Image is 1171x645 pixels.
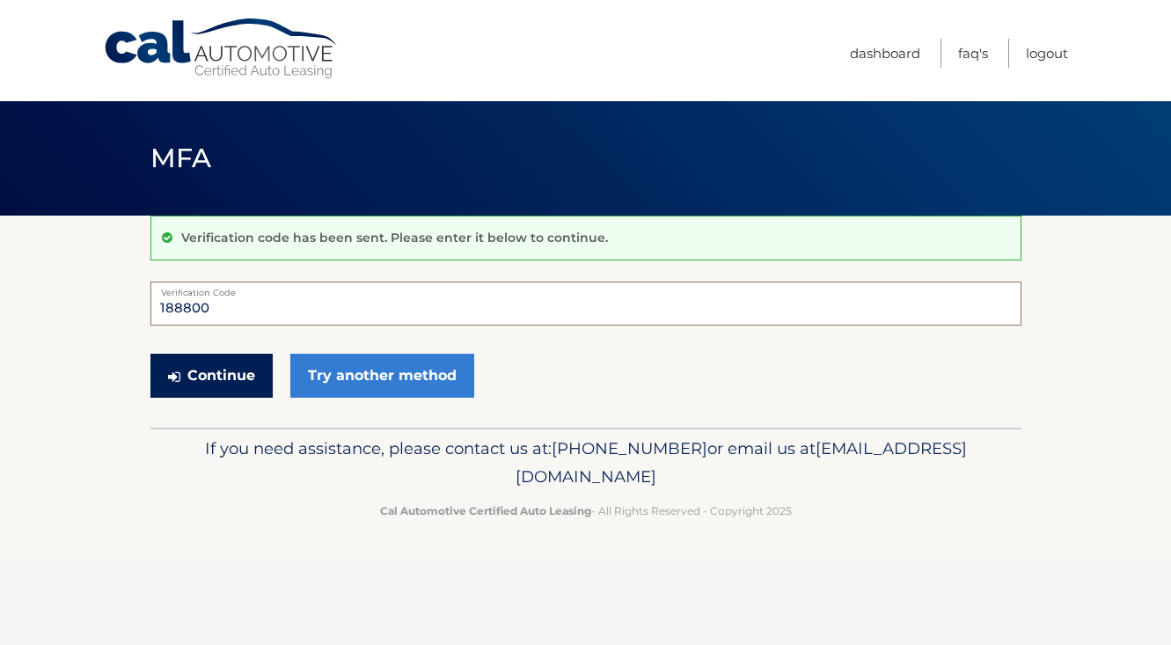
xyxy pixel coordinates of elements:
a: Dashboard [850,39,920,68]
a: Logout [1026,39,1068,68]
input: Verification Code [150,282,1021,326]
a: FAQ's [958,39,988,68]
span: [EMAIL_ADDRESS][DOMAIN_NAME] [516,438,967,487]
span: MFA [150,142,212,174]
label: Verification Code [150,282,1021,296]
strong: Cal Automotive Certified Auto Leasing [380,504,591,517]
button: Continue [150,354,273,398]
a: Cal Automotive [103,18,340,80]
p: If you need assistance, please contact us at: or email us at [162,435,1010,491]
p: - All Rights Reserved - Copyright 2025 [162,502,1010,520]
a: Try another method [290,354,474,398]
p: Verification code has been sent. Please enter it below to continue. [181,230,608,246]
span: [PHONE_NUMBER] [552,438,707,458]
